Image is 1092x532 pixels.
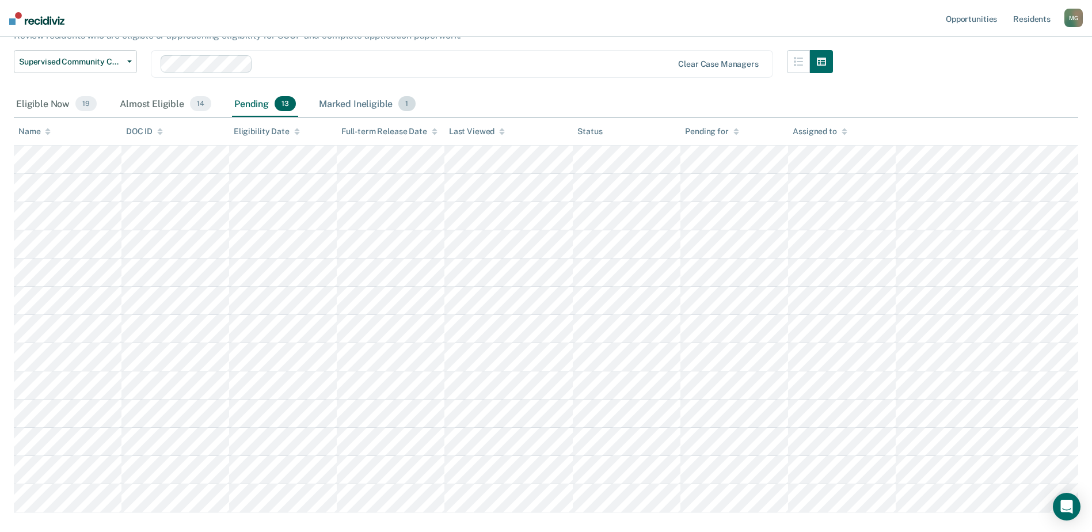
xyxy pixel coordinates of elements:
[117,92,214,117] div: Almost Eligible14
[75,96,97,111] span: 19
[18,127,51,136] div: Name
[234,127,300,136] div: Eligibility Date
[577,127,602,136] div: Status
[398,96,415,111] span: 1
[1064,9,1083,27] button: MG
[1053,493,1080,520] div: Open Intercom Messenger
[19,57,123,67] span: Supervised Community Confinement Program
[793,127,847,136] div: Assigned to
[14,50,137,73] button: Supervised Community Confinement Program
[317,92,418,117] div: Marked Ineligible1
[190,96,211,111] span: 14
[14,92,99,117] div: Eligible Now19
[1064,9,1083,27] div: M G
[275,96,296,111] span: 13
[232,92,298,117] div: Pending13
[678,59,758,69] div: Clear case managers
[449,127,505,136] div: Last Viewed
[9,12,64,25] img: Recidiviz
[126,127,163,136] div: DOC ID
[341,127,437,136] div: Full-term Release Date
[685,127,739,136] div: Pending for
